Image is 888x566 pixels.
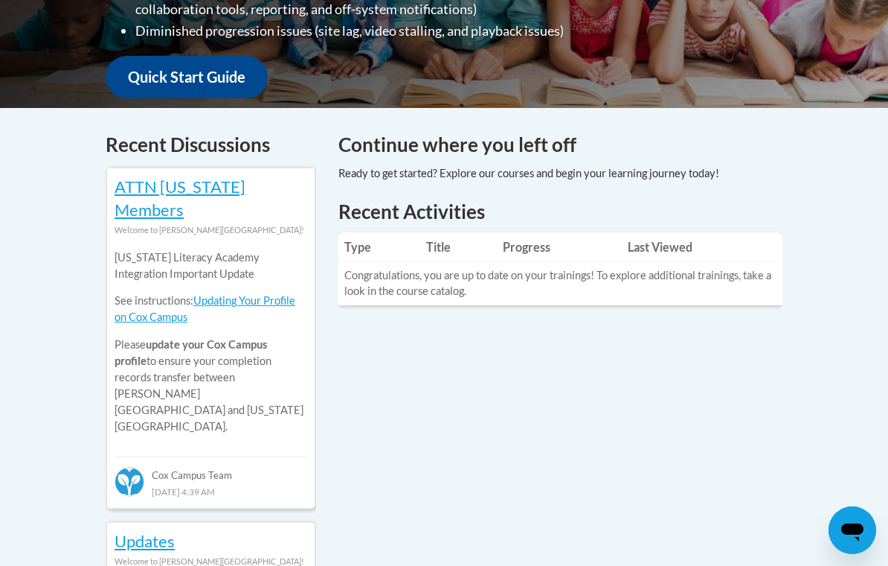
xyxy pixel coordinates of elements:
a: Updating Your Profile on Cox Campus [115,294,295,323]
p: See instructions: [115,293,307,325]
th: Last Viewed [622,232,782,262]
li: Diminished progression issues (site lag, video stalling, and playback issues) [135,20,645,42]
h1: Recent Activities [338,198,782,225]
div: Welcome to [PERSON_NAME][GEOGRAPHIC_DATA]! [115,222,307,238]
div: Please to ensure your completion records transfer between [PERSON_NAME][GEOGRAPHIC_DATA] and [US_... [115,238,307,446]
a: ATTN [US_STATE] Members [115,177,245,220]
p: [US_STATE] Literacy Academy Integration Important Update [115,249,307,282]
b: update your Cox Campus profile [115,338,267,367]
img: Cox Campus Team [115,467,144,497]
th: Title [420,232,497,262]
div: [DATE] 4:39 AM [115,483,307,500]
a: Updates [115,531,175,551]
th: Type [338,232,419,262]
a: Quick Start Guide [106,56,268,98]
td: Congratulations, you are up to date on your trainings! To explore additional trainings, take a lo... [338,262,782,305]
h4: Continue where you left off [338,130,782,159]
h4: Recent Discussions [106,130,316,159]
div: Cox Campus Team [115,457,307,483]
iframe: Button to launch messaging window [829,506,876,554]
th: Progress [497,232,622,262]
